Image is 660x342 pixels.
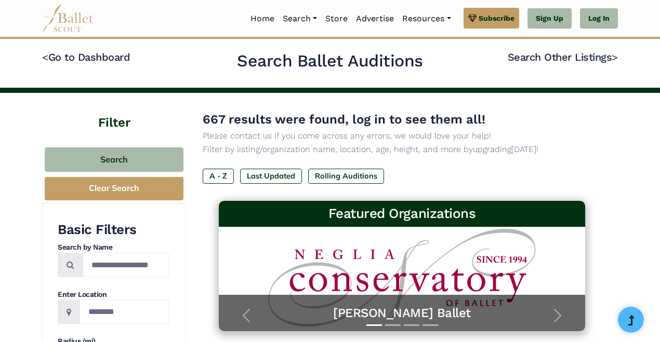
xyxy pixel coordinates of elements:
label: A - Z [203,169,234,183]
label: Last Updated [240,169,302,183]
a: Resources [398,8,455,30]
input: Location [80,299,169,324]
input: Search by names... [83,253,169,277]
a: Home [246,8,279,30]
a: [PERSON_NAME] Ballet [229,305,575,321]
button: Clear Search [45,177,183,200]
h3: Featured Organizations [227,205,577,223]
h4: Enter Location [58,290,169,300]
a: Log In [580,8,618,29]
p: Filter by listing/organization name, location, age, height, and more by [DATE]! [203,143,601,156]
a: upgrading [473,144,511,154]
h3: Basic Filters [58,221,169,239]
button: Slide 1 [366,319,382,331]
button: Slide 2 [385,319,401,331]
a: Search [279,8,321,30]
p: Please contact us if you come across any errors, we would love your help! [203,129,601,143]
a: Search Other Listings> [508,51,618,63]
span: 667 results were found, log in to see them all! [203,112,485,127]
h4: Filter [42,93,186,132]
a: Subscribe [464,8,519,29]
h4: Search by Name [58,242,169,253]
button: Search [45,147,183,172]
code: < [42,50,48,63]
code: > [612,50,618,63]
a: <Go to Dashboard [42,51,130,63]
label: Rolling Auditions [308,169,384,183]
h2: Search Ballet Auditions [237,50,423,72]
button: Slide 4 [423,319,438,331]
a: Store [321,8,352,30]
img: gem.svg [468,12,477,24]
button: Slide 3 [404,319,419,331]
a: Sign Up [527,8,572,29]
a: Advertise [352,8,398,30]
span: Subscribe [479,12,514,24]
